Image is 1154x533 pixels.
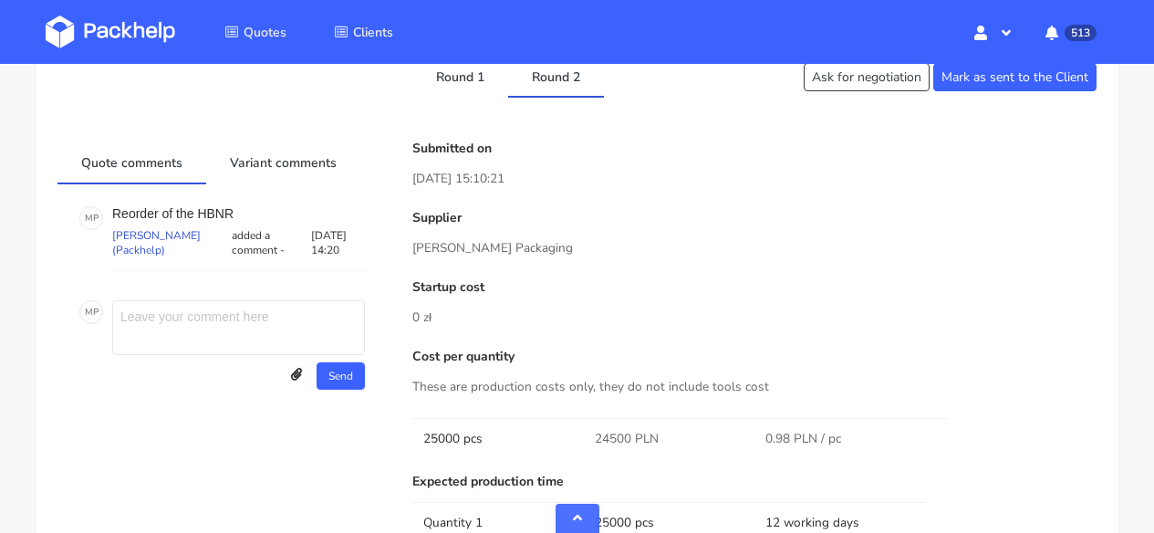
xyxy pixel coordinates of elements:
[412,141,1097,156] p: Submitted on
[317,362,365,390] button: Send
[412,350,1097,364] p: Cost per quantity
[804,63,930,91] button: Ask for negotiation
[203,16,308,48] a: Quotes
[765,430,841,448] span: 0.98 PLN / pc
[112,228,228,257] p: [PERSON_NAME] (Packhelp)
[412,169,1097,189] p: [DATE] 15:10:21
[1065,25,1097,41] span: 513
[206,141,360,182] a: Variant comments
[412,377,1097,397] p: These are production costs only, they do not include tools cost
[508,56,604,96] a: Round 2
[412,308,1097,328] p: 0 zł
[85,300,93,324] span: M
[85,206,93,230] span: M
[244,24,286,41] span: Quotes
[412,56,508,96] a: Round 1
[1031,16,1108,48] button: 513
[112,206,365,221] p: Reorder of the HBNR
[312,16,415,48] a: Clients
[228,228,311,257] p: added a comment -
[412,475,1097,489] p: Expected production time
[412,238,1097,258] p: [PERSON_NAME] Packaging
[311,228,365,257] p: [DATE] 14:20
[412,418,584,459] td: 25000 pcs
[933,63,1097,91] button: Mark as sent to the Client
[57,141,206,182] a: Quote comments
[412,280,1097,295] p: Startup cost
[93,300,99,324] span: P
[46,16,175,48] img: Dashboard
[412,211,1097,225] p: Supplier
[595,430,659,448] span: 24500 PLN
[353,24,393,41] span: Clients
[93,206,99,230] span: P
